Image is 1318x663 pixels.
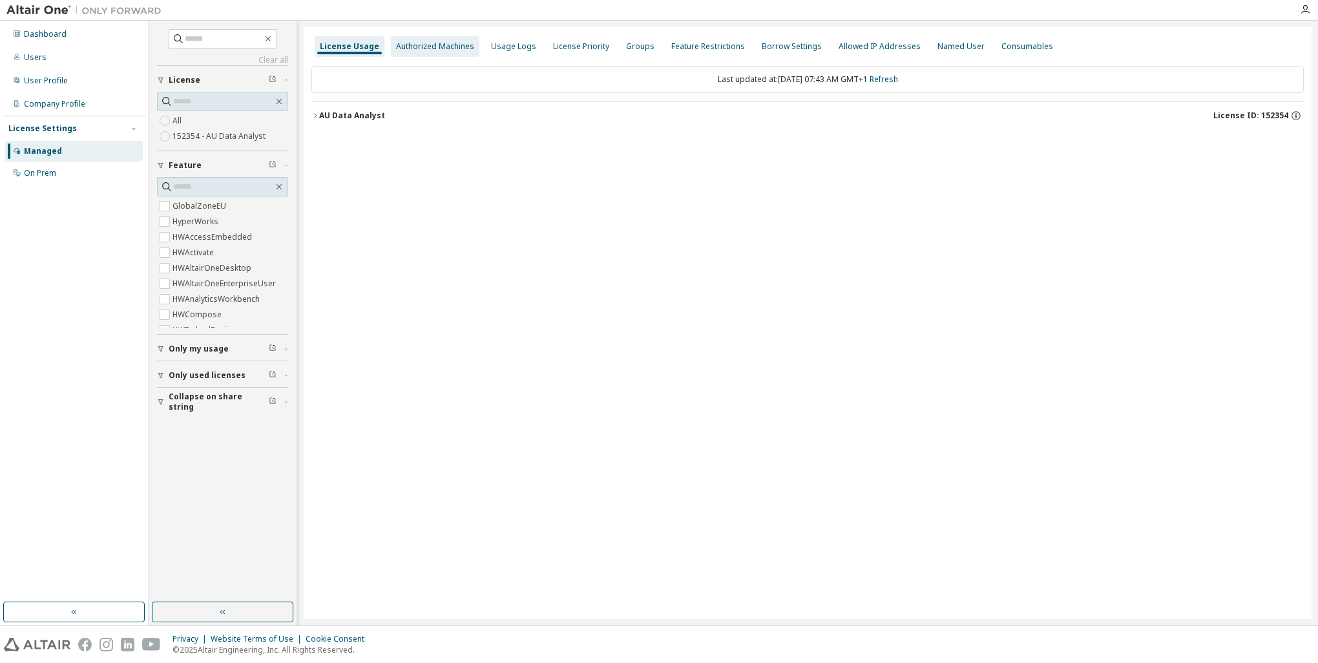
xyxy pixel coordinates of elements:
[173,129,268,144] label: 152354 - AU Data Analyst
[937,41,985,52] div: Named User
[269,397,277,407] span: Clear filter
[4,638,70,651] img: altair_logo.svg
[870,74,898,85] a: Refresh
[24,146,62,156] div: Managed
[173,214,221,229] label: HyperWorks
[269,75,277,85] span: Clear filter
[553,41,609,52] div: License Priority
[173,113,184,129] label: All
[173,229,255,245] label: HWAccessEmbedded
[1001,41,1053,52] div: Consumables
[311,101,1304,130] button: AU Data AnalystLicense ID: 152354
[157,388,288,416] button: Collapse on share string
[320,41,379,52] div: License Usage
[269,370,277,381] span: Clear filter
[24,52,47,63] div: Users
[491,41,536,52] div: Usage Logs
[169,392,269,412] span: Collapse on share string
[762,41,822,52] div: Borrow Settings
[142,638,161,651] img: youtube.svg
[157,55,288,65] a: Clear all
[319,111,385,121] div: AU Data Analyst
[626,41,654,52] div: Groups
[78,638,92,651] img: facebook.svg
[173,276,278,291] label: HWAltairOneEnterpriseUser
[169,75,200,85] span: License
[173,245,216,260] label: HWActivate
[157,151,288,180] button: Feature
[157,335,288,363] button: Only my usage
[173,198,229,214] label: GlobalZoneEU
[396,41,474,52] div: Authorized Machines
[157,361,288,390] button: Only used licenses
[24,168,56,178] div: On Prem
[99,638,113,651] img: instagram.svg
[24,76,68,86] div: User Profile
[306,634,372,644] div: Cookie Consent
[173,307,224,322] label: HWCompose
[169,370,246,381] span: Only used licenses
[24,29,67,39] div: Dashboard
[269,344,277,354] span: Clear filter
[169,160,202,171] span: Feature
[8,123,77,134] div: License Settings
[1213,111,1288,121] span: License ID: 152354
[671,41,745,52] div: Feature Restrictions
[169,344,229,354] span: Only my usage
[173,322,233,338] label: HWEmbedBasic
[173,634,211,644] div: Privacy
[311,66,1304,93] div: Last updated at: [DATE] 07:43 AM GMT+1
[121,638,134,651] img: linkedin.svg
[173,260,254,276] label: HWAltairOneDesktop
[173,291,262,307] label: HWAnalyticsWorkbench
[6,4,168,17] img: Altair One
[269,160,277,171] span: Clear filter
[173,644,372,655] p: © 2025 Altair Engineering, Inc. All Rights Reserved.
[24,99,85,109] div: Company Profile
[211,634,306,644] div: Website Terms of Use
[157,66,288,94] button: License
[839,41,921,52] div: Allowed IP Addresses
